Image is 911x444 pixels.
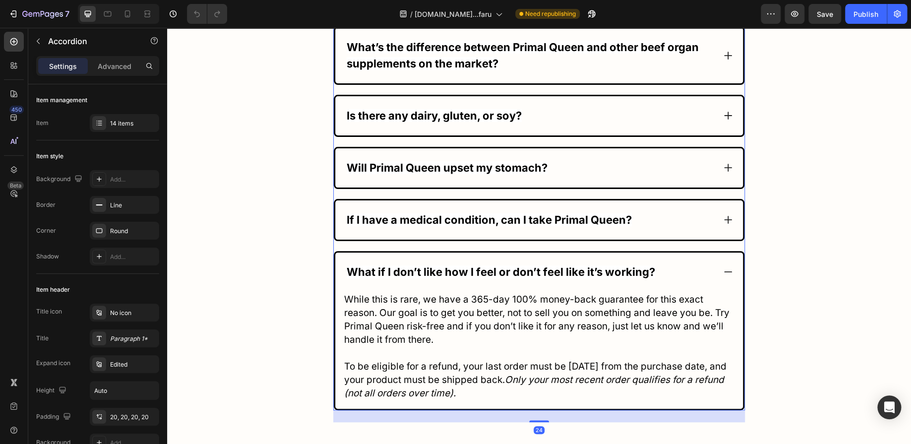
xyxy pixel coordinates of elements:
[415,9,491,19] span: [DOMAIN_NAME]...faru
[410,9,413,19] span: /
[180,238,488,251] strong: What if I don’t like how I feel or don’t feel like it’s working?
[187,4,227,24] div: Undo/Redo
[110,309,157,317] div: No icon
[366,398,377,406] div: 24
[48,35,132,47] p: Accordion
[180,133,380,146] strong: Will Primal Queen upset my stomach?
[98,61,131,71] p: Advanced
[877,395,901,419] div: Open Intercom Messenger
[853,9,878,19] div: Publish
[808,4,841,24] button: Save
[36,200,56,209] div: Border
[177,346,557,371] i: Only your most recent order qualifies for a refund (not all orders over time).
[36,152,63,161] div: Item style
[65,8,69,20] p: 7
[110,413,157,422] div: 20, 20, 20, 20
[4,4,74,24] button: 7
[36,173,84,186] div: Background
[110,253,157,261] div: Add...
[36,334,49,343] div: Title
[110,227,157,236] div: Round
[180,186,465,198] strong: If I have a medical condition, can I take Primal Queen?
[110,201,157,210] div: Line
[36,285,70,294] div: Item header
[36,359,70,368] div: Expand icon
[525,9,576,18] span: Need republishing
[177,265,567,372] p: While this is rare, we have a 365-day 100% money-back guarantee for this exact reason. Our goal i...
[110,334,157,343] div: Paragraph 1*
[817,10,833,18] span: Save
[36,252,59,261] div: Shadow
[110,175,157,184] div: Add...
[7,182,24,190] div: Beta
[110,119,157,128] div: 14 items
[180,81,355,94] strong: Is there any dairy, gluten, or soy?
[49,61,77,71] p: Settings
[36,96,87,105] div: Item management
[36,119,49,127] div: Item
[36,307,62,316] div: Title icon
[167,28,911,444] iframe: Design area
[90,381,159,399] input: Auto
[110,360,157,369] div: Edited
[845,4,887,24] button: Publish
[36,226,56,235] div: Corner
[36,384,68,397] div: Height
[9,106,24,114] div: 450
[36,410,73,424] div: Padding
